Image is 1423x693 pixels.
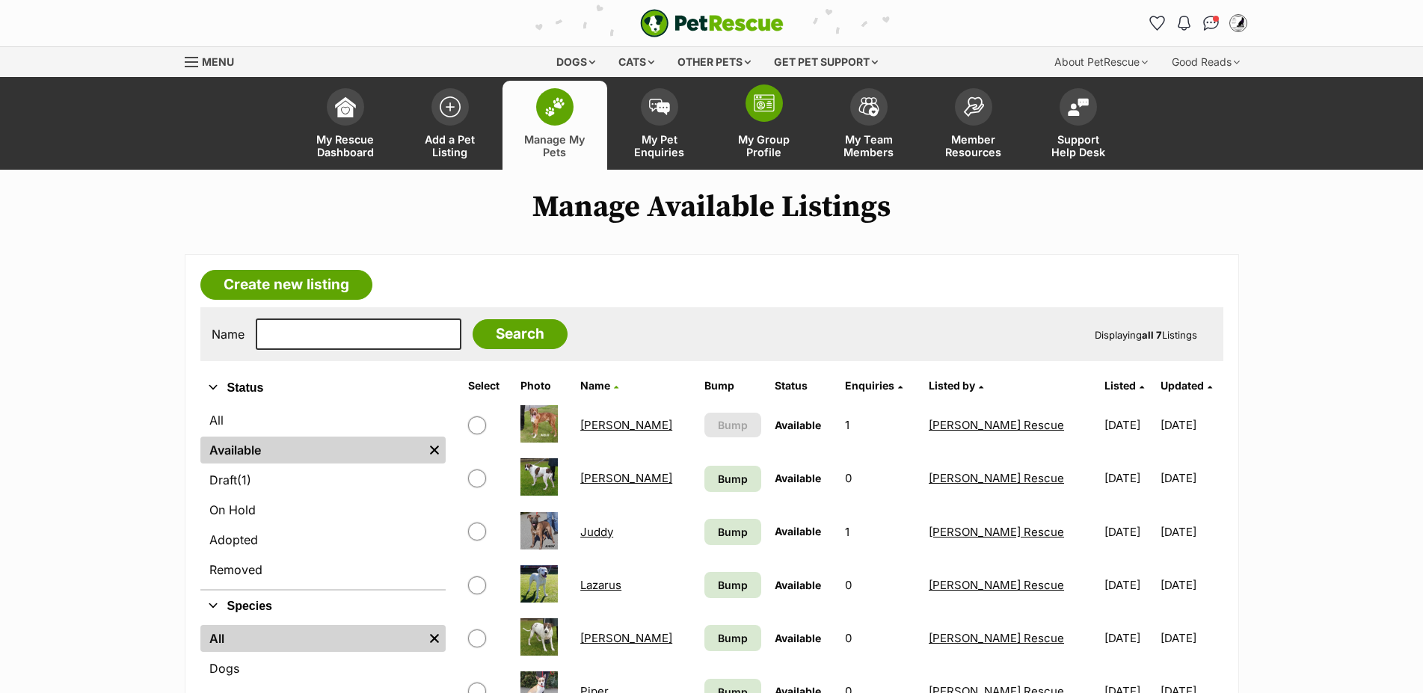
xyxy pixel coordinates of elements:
a: PetRescue [640,9,784,37]
span: Available [775,525,821,538]
span: Add a Pet Listing [417,133,484,158]
th: Bump [698,374,767,398]
td: [DATE] [1161,612,1222,664]
a: Create new listing [200,270,372,300]
span: Manage My Pets [521,133,588,158]
span: (1) [237,471,251,489]
a: Removed [200,556,446,583]
strong: all 7 [1142,329,1162,341]
a: Draft [200,466,446,493]
img: group-profile-icon-3fa3cf56718a62981997c0bc7e787c4b2cf8bcc04b72c1350f741eb67cf2f40e.svg [754,94,775,112]
button: Status [200,378,446,398]
td: [DATE] [1161,559,1222,611]
div: Good Reads [1161,47,1250,77]
a: Remove filter [423,437,446,463]
td: 1 [839,506,921,558]
span: Available [775,472,821,484]
a: Conversations [1199,11,1223,35]
span: translation missing: en.admin.listings.index.attributes.enquiries [845,379,894,392]
button: Species [200,597,446,616]
span: My Group Profile [731,133,798,158]
a: Member Resources [921,81,1026,170]
td: 0 [839,612,921,664]
a: Lazarus [580,578,621,592]
img: manage-my-pets-icon-02211641906a0b7f246fdf0571729dbe1e7629f14944591b6c1af311fb30b64b.svg [544,97,565,117]
ul: Account quick links [1146,11,1250,35]
a: [PERSON_NAME] [580,631,672,645]
th: Status [769,374,837,398]
label: Name [212,327,245,341]
a: Favourites [1146,11,1170,35]
button: Notifications [1172,11,1196,35]
a: Add a Pet Listing [398,81,502,170]
img: Celebrity Pets Rescue profile pic [1231,16,1246,31]
img: notifications-46538b983faf8c2785f20acdc204bb7945ddae34d4c08c2a6579f10ce5e182be.svg [1178,16,1190,31]
a: Enquiries [845,379,903,392]
a: [PERSON_NAME] Rescue [929,471,1064,485]
a: Updated [1161,379,1212,392]
td: [DATE] [1098,559,1159,611]
a: Juddy [580,525,613,539]
div: Other pets [667,47,761,77]
a: Bump [704,572,761,598]
img: chat-41dd97257d64d25036548639549fe6c8038ab92f7586957e7f3b1b290dea8141.svg [1203,16,1219,31]
div: Get pet support [763,47,888,77]
th: Photo [514,374,573,398]
img: member-resources-icon-8e73f808a243e03378d46382f2149f9095a855e16c252ad45f914b54edf8863c.svg [963,96,984,117]
a: Bump [704,519,761,545]
span: Available [775,632,821,644]
th: Select [462,374,513,398]
span: Updated [1161,379,1204,392]
a: Listed [1104,379,1144,392]
span: Menu [202,55,234,68]
span: Listed [1104,379,1136,392]
td: [DATE] [1098,399,1159,451]
img: logo-e224e6f780fb5917bec1dbf3a21bbac754714ae5b6737aabdf751b685950b380.svg [640,9,784,37]
td: [DATE] [1098,506,1159,558]
input: Search [473,319,568,349]
span: Listed by [929,379,975,392]
td: [DATE] [1161,399,1222,451]
td: 0 [839,452,921,504]
div: Dogs [546,47,606,77]
span: Available [775,579,821,591]
a: [PERSON_NAME] Rescue [929,578,1064,592]
a: [PERSON_NAME] [580,471,672,485]
a: Name [580,379,618,392]
a: Menu [185,47,245,74]
a: All [200,625,423,652]
span: Member Resources [940,133,1007,158]
span: Name [580,379,610,392]
img: add-pet-listing-icon-0afa8454b4691262ce3f59096e99ab1cd57d4a30225e0717b998d2c9b9846f56.svg [440,96,461,117]
button: My account [1226,11,1250,35]
a: My Team Members [817,81,921,170]
td: 0 [839,559,921,611]
a: [PERSON_NAME] Rescue [929,631,1064,645]
span: My Team Members [835,133,903,158]
a: Adopted [200,526,446,553]
td: [DATE] [1098,452,1159,504]
a: All [200,407,446,434]
a: My Rescue Dashboard [293,81,398,170]
button: Bump [704,413,761,437]
span: My Pet Enquiries [626,133,693,158]
a: [PERSON_NAME] Rescue [929,525,1064,539]
a: My Pet Enquiries [607,81,712,170]
a: Available [200,437,423,463]
img: pet-enquiries-icon-7e3ad2cf08bfb03b45e93fb7055b45f3efa6380592205ae92323e6603595dc1f.svg [649,99,670,115]
td: 1 [839,399,921,451]
span: Displaying Listings [1095,329,1197,341]
a: Support Help Desk [1026,81,1131,170]
img: team-members-icon-5396bd8760b3fe7c0b43da4ab00e1e3bb1a5d9ba89233759b79545d2d3fc5d0d.svg [858,97,879,117]
span: Bump [718,630,748,646]
span: Support Help Desk [1045,133,1112,158]
td: [DATE] [1098,612,1159,664]
a: Listed by [929,379,983,392]
a: On Hold [200,496,446,523]
img: dashboard-icon-eb2f2d2d3e046f16d808141f083e7271f6b2e854fb5c12c21221c1fb7104beca.svg [335,96,356,117]
a: Manage My Pets [502,81,607,170]
span: My Rescue Dashboard [312,133,379,158]
div: Status [200,404,446,589]
div: About PetRescue [1044,47,1158,77]
a: Dogs [200,655,446,682]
